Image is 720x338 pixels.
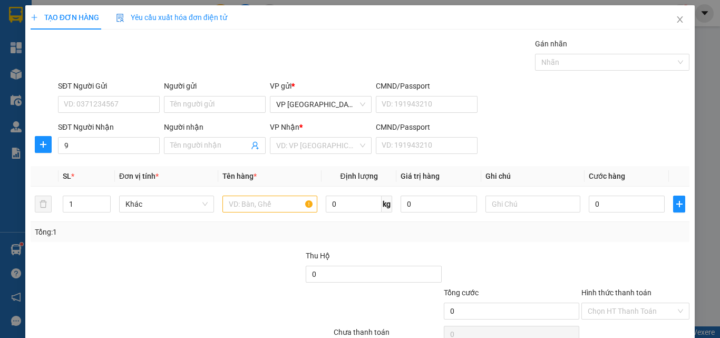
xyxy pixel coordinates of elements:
input: 0 [401,196,476,213]
span: Khác [125,196,208,212]
span: Thu Hộ [306,252,330,260]
div: VP gửi [270,80,372,92]
span: VP Nhận [270,123,299,131]
div: Tổng: 1 [35,226,279,238]
button: plus [673,196,685,213]
div: CMND/Passport [376,80,478,92]
span: VP Sài Gòn [276,96,365,112]
span: close [676,15,684,24]
span: Định lượng [340,172,377,180]
button: Close [665,5,695,35]
div: SĐT Người Nhận [58,121,160,133]
span: TẠO ĐƠN HÀNG [31,13,99,22]
span: Giá trị hàng [401,172,440,180]
span: Đơn vị tính [119,172,159,180]
button: plus [35,136,52,153]
span: plus [674,200,685,208]
label: Hình thức thanh toán [581,288,651,297]
span: Cước hàng [589,172,625,180]
span: plus [35,140,51,149]
div: Người nhận [164,121,266,133]
div: Người gửi [164,80,266,92]
span: Yêu cầu xuất hóa đơn điện tử [116,13,227,22]
div: SĐT Người Gửi [58,80,160,92]
label: Gán nhãn [535,40,567,48]
th: Ghi chú [481,166,585,187]
button: delete [35,196,52,213]
span: plus [31,14,38,21]
span: Tổng cước [444,288,479,297]
img: icon [116,14,124,22]
span: kg [382,196,392,213]
span: SL [63,172,71,180]
span: Tên hàng [222,172,257,180]
span: user-add [251,141,259,150]
input: Ghi Chú [485,196,580,213]
div: CMND/Passport [376,121,478,133]
input: VD: Bàn, Ghế [222,196,317,213]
